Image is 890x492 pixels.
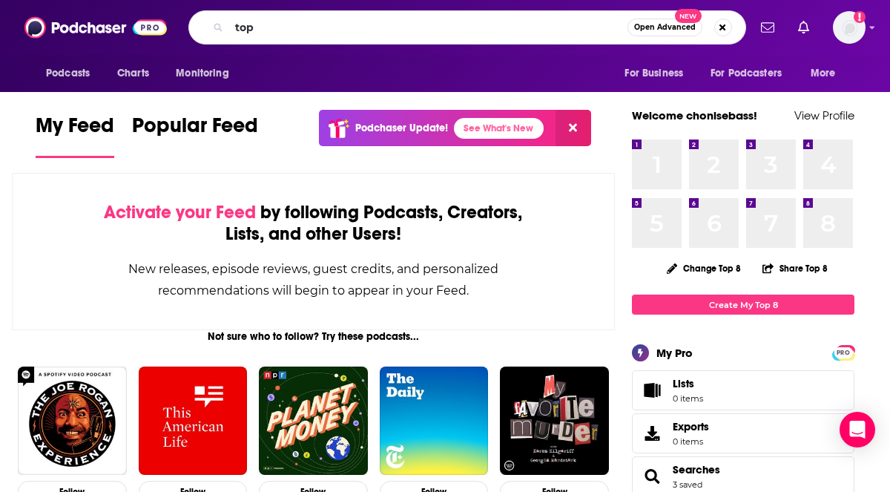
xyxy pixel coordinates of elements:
a: Lists [632,370,854,410]
button: open menu [614,59,702,88]
img: The Daily [380,367,489,476]
button: Change Top 8 [658,259,750,278]
span: Popular Feed [132,113,258,147]
div: Not sure who to follow? Try these podcasts... [12,330,615,343]
a: Searches [637,466,667,487]
a: Exports [632,413,854,453]
img: This American Life [139,367,248,476]
img: User Profile [833,11,866,44]
span: Lists [637,380,667,401]
div: New releases, episode reviews, guest credits, and personalized recommendations will begin to appe... [87,258,540,301]
span: For Podcasters [711,63,782,84]
button: open menu [36,59,109,88]
a: Welcome chonisebass! [632,108,757,122]
span: 0 items [673,436,709,447]
a: Charts [108,59,158,88]
a: Show notifications dropdown [792,15,815,40]
button: Open AdvancedNew [627,19,702,36]
button: open menu [800,59,854,88]
a: Show notifications dropdown [755,15,780,40]
a: My Feed [36,113,114,158]
button: Show profile menu [833,11,866,44]
span: Activate your Feed [104,201,256,223]
img: Planet Money [259,367,368,476]
span: Monitoring [176,63,228,84]
div: My Pro [656,346,693,360]
span: Podcasts [46,63,90,84]
div: Open Intercom Messenger [840,412,875,447]
span: Exports [673,420,709,433]
p: Podchaser Update! [355,122,448,134]
button: Share Top 8 [762,254,828,283]
div: Search podcasts, credits, & more... [188,10,746,45]
span: My Feed [36,113,114,147]
span: For Business [624,63,683,84]
span: Charts [117,63,149,84]
img: Podchaser - Follow, Share and Rate Podcasts [24,13,167,42]
span: New [675,9,702,23]
span: PRO [834,347,852,358]
input: Search podcasts, credits, & more... [229,16,627,39]
img: My Favorite Murder with Karen Kilgariff and Georgia Hardstark [500,367,609,476]
svg: Add a profile image [854,11,866,23]
span: More [811,63,836,84]
a: See What's New [454,118,544,139]
span: Exports [637,423,667,444]
div: by following Podcasts, Creators, Lists, and other Users! [87,202,540,245]
a: Popular Feed [132,113,258,158]
a: Searches [673,463,720,476]
span: Open Advanced [634,24,696,31]
span: Lists [673,377,703,390]
img: The Joe Rogan Experience [18,367,127,476]
button: open menu [165,59,248,88]
a: PRO [834,347,852,358]
a: Create My Top 8 [632,295,854,315]
button: open menu [701,59,803,88]
a: View Profile [794,108,854,122]
span: 0 items [673,393,703,404]
span: Lists [673,377,694,390]
span: Logged in as chonisebass [833,11,866,44]
a: 3 saved [673,479,702,490]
